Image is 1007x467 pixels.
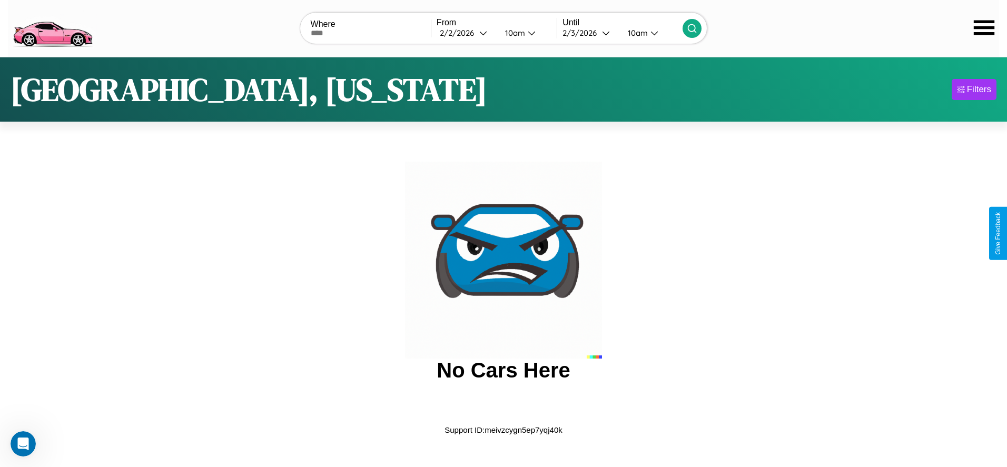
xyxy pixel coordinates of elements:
[497,27,557,38] button: 10am
[437,359,570,382] h2: No Cars Here
[8,5,97,49] img: logo
[311,19,431,29] label: Where
[967,84,991,95] div: Filters
[11,431,36,456] iframe: Intercom live chat
[500,28,528,38] div: 10am
[562,28,602,38] div: 2 / 3 / 2026
[437,27,497,38] button: 2/2/2026
[437,18,557,27] label: From
[994,212,1002,255] div: Give Feedback
[562,18,683,27] label: Until
[952,79,996,100] button: Filters
[405,162,602,359] img: car
[619,27,683,38] button: 10am
[11,68,487,111] h1: [GEOGRAPHIC_DATA], [US_STATE]
[445,423,562,437] p: Support ID: meivzcygn5ep7yqj40k
[440,28,479,38] div: 2 / 2 / 2026
[623,28,650,38] div: 10am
